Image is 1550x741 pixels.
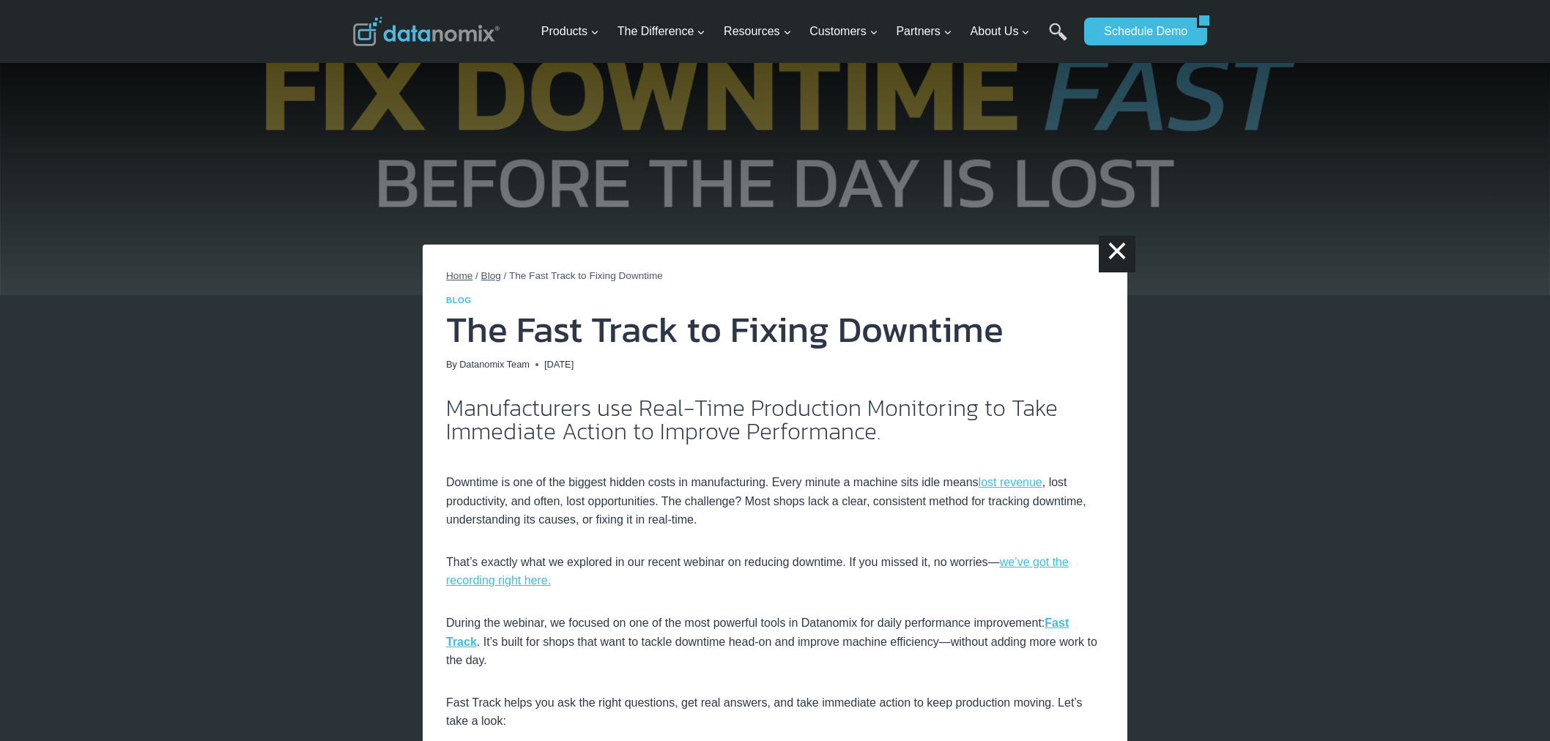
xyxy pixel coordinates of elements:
img: Datanomix [353,17,500,46]
p: That’s exactly what we explored in our recent webinar on reducing downtime. If you missed it, no ... [446,553,1104,590]
h1: The Fast Track to Fixing Downtime [446,311,1104,348]
h2: Manufacturers use Real-Time Production Monitoring to Take Immediate Action to Improve Performance. [446,396,1104,443]
span: Partners [896,22,952,41]
a: Blog [481,270,501,281]
p: Downtime is one of the biggest hidden costs in manufacturing. Every minute a machine sits idle me... [446,455,1104,529]
p: During the webinar, we focused on one of the most powerful tools in Datanomix for daily performan... [446,614,1104,670]
p: Fast Track helps you ask the right questions, get real answers, and take immediate action to keep... [446,693,1104,731]
span: Resources [724,22,791,41]
nav: Breadcrumbs [446,268,1104,284]
a: Schedule Demo [1084,18,1197,45]
span: / [504,270,507,281]
span: By [446,357,457,372]
span: About Us [971,22,1031,41]
a: Blog [446,296,472,305]
time: [DATE] [544,357,574,372]
a: Home [446,270,472,281]
nav: Primary Navigation [535,8,1078,56]
a: Datanomix Team [459,359,530,370]
a: we’ve got the recording right here. [446,556,1069,587]
a: × [1099,236,1135,272]
span: Customers [809,22,878,41]
a: Fast Track [446,617,1069,648]
a: lost revenue [979,476,1042,488]
span: / [475,270,478,281]
span: The Fast Track to Fixing Downtime [509,270,663,281]
span: Products [541,22,599,41]
span: The Difference [618,22,706,41]
a: Search [1049,23,1067,56]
